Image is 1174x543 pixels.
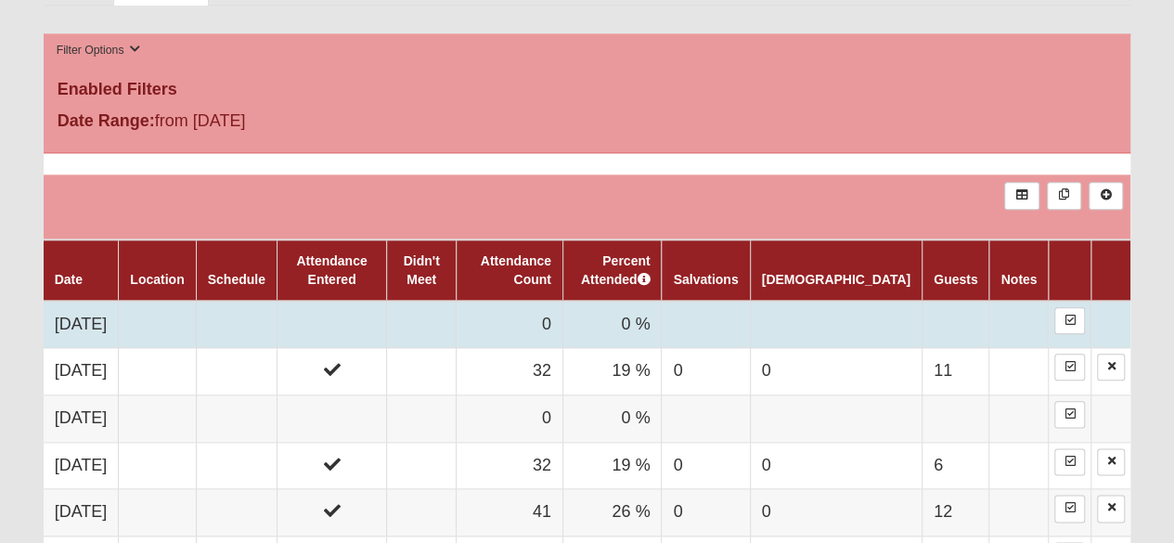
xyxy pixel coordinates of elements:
[1054,401,1085,428] a: Enter Attendance
[1097,495,1125,522] a: Delete
[1054,307,1085,334] a: Enter Attendance
[296,253,367,287] a: Attendance Entered
[562,301,662,348] td: 0 %
[922,348,988,395] td: 11
[662,442,750,489] td: 0
[750,489,922,537] td: 0
[1054,448,1085,475] a: Enter Attendance
[44,395,119,443] td: [DATE]
[562,489,662,537] td: 26 %
[44,489,119,537] td: [DATE]
[481,253,551,287] a: Attendance Count
[208,272,265,287] a: Schedule
[44,301,119,348] td: [DATE]
[51,41,147,60] button: Filter Options
[130,272,184,287] a: Location
[922,442,988,489] td: 6
[662,239,750,301] th: Salvations
[1047,182,1081,209] a: Merge Records into Merge Template
[1054,495,1085,522] a: Enter Attendance
[562,348,662,395] td: 19 %
[1004,182,1039,209] a: Export to Excel
[44,109,406,138] div: from [DATE]
[457,442,563,489] td: 32
[457,395,563,443] td: 0
[1000,272,1037,287] a: Notes
[750,442,922,489] td: 0
[457,301,563,348] td: 0
[922,239,988,301] th: Guests
[1097,448,1125,475] a: Delete
[662,489,750,537] td: 0
[922,489,988,537] td: 12
[404,253,440,287] a: Didn't Meet
[1054,354,1085,381] a: Enter Attendance
[55,272,83,287] a: Date
[457,348,563,395] td: 32
[58,80,1117,100] h4: Enabled Filters
[457,489,563,537] td: 41
[58,109,155,134] label: Date Range:
[44,442,119,489] td: [DATE]
[562,442,662,489] td: 19 %
[1097,354,1125,381] a: Delete
[562,395,662,443] td: 0 %
[581,253,651,287] a: Percent Attended
[1089,182,1123,209] a: Alt+N
[662,348,750,395] td: 0
[750,239,922,301] th: [DEMOGRAPHIC_DATA]
[750,348,922,395] td: 0
[44,348,119,395] td: [DATE]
